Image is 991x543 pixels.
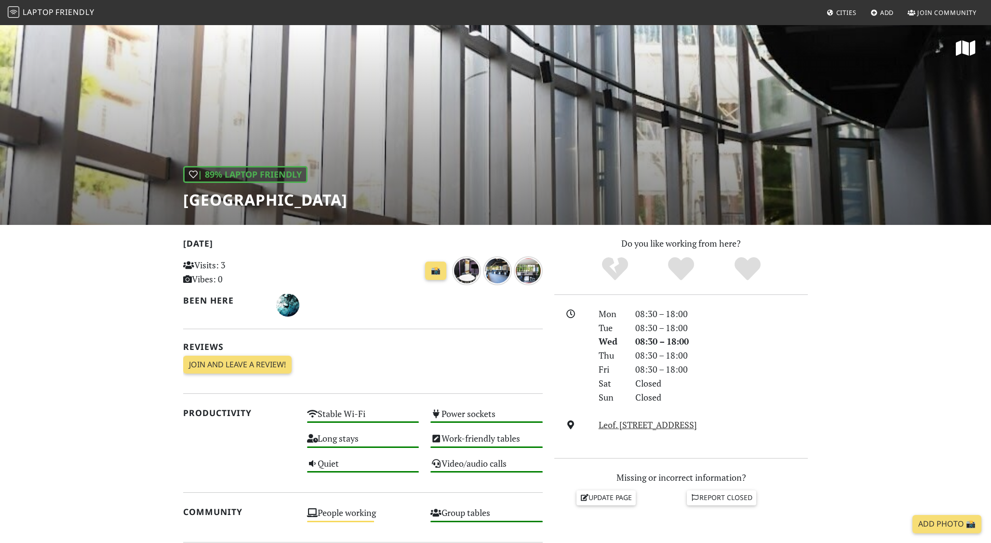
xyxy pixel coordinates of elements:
[554,471,808,485] p: Missing or incorrect information?
[629,376,814,390] div: Closed
[917,8,977,17] span: Join Community
[629,348,814,362] div: 08:30 – 18:00
[867,4,898,21] a: Add
[554,237,808,251] p: Do you like working from here?
[276,298,299,310] span: Melina Legaki
[593,348,629,362] div: Thu
[183,258,295,286] p: Visits: 3 Vibes: 0
[629,362,814,376] div: 08:30 – 18:00
[301,431,425,455] div: Long stays
[593,362,629,376] div: Fri
[582,256,648,282] div: No
[301,406,425,431] div: Stable Wi-Fi
[629,390,814,404] div: Closed
[576,490,636,505] a: Update page
[593,334,629,348] div: Wed
[183,408,295,418] h2: Productivity
[836,8,857,17] span: Cities
[425,431,549,455] div: Work-friendly tables
[714,256,781,282] div: Definitely!
[599,419,697,431] a: Leof. [STREET_ADDRESS]
[593,376,629,390] div: Sat
[629,321,814,335] div: 08:30 – 18:00
[183,507,295,517] h2: Community
[904,4,980,21] a: Join Community
[183,238,543,252] h2: [DATE]
[687,490,756,505] a: Report closed
[593,390,629,404] div: Sun
[912,515,981,533] a: Add Photo 📸
[301,456,425,480] div: Quiet
[183,191,348,209] h1: [GEOGRAPHIC_DATA]
[425,262,446,280] a: 📸
[183,356,292,374] a: Join and leave a review!
[55,7,94,17] span: Friendly
[483,256,512,285] img: over 1 year ago
[183,166,308,183] div: | 89% Laptop Friendly
[452,264,483,275] a: over 1 year ago
[823,4,860,21] a: Cities
[183,295,265,306] h2: Been here
[452,256,481,285] img: over 1 year ago
[629,334,814,348] div: 08:30 – 18:00
[301,505,425,529] div: People working
[514,264,543,275] a: over 1 year ago
[483,264,514,275] a: over 1 year ago
[183,342,543,352] h2: Reviews
[880,8,894,17] span: Add
[8,6,19,18] img: LaptopFriendly
[276,293,299,317] img: 5354-melina.jpg
[425,406,549,431] div: Power sockets
[23,7,54,17] span: Laptop
[629,307,814,321] div: 08:30 – 18:00
[648,256,714,282] div: Yes
[425,505,549,529] div: Group tables
[593,321,629,335] div: Tue
[425,456,549,480] div: Video/audio calls
[514,256,543,285] img: over 1 year ago
[593,307,629,321] div: Mon
[8,4,94,21] a: LaptopFriendly LaptopFriendly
